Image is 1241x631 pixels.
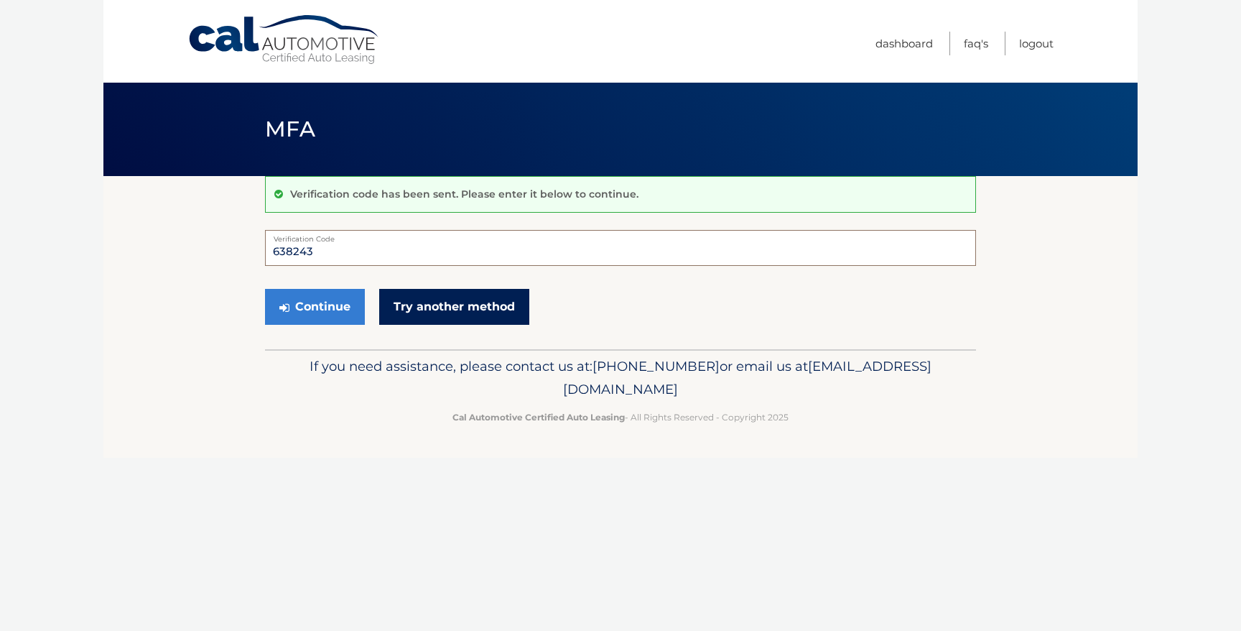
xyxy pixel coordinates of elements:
a: Dashboard [875,32,933,55]
button: Continue [265,289,365,325]
p: If you need assistance, please contact us at: or email us at [274,355,967,401]
p: - All Rights Reserved - Copyright 2025 [274,410,967,425]
strong: Cal Automotive Certified Auto Leasing [452,412,625,423]
a: Logout [1019,32,1054,55]
label: Verification Code [265,230,976,241]
a: FAQ's [964,32,988,55]
p: Verification code has been sent. Please enter it below to continue. [290,188,638,201]
a: Cal Automotive [187,14,381,65]
span: [PHONE_NUMBER] [592,358,720,374]
span: [EMAIL_ADDRESS][DOMAIN_NAME] [563,358,931,397]
a: Try another method [379,289,529,325]
input: Verification Code [265,230,976,266]
span: MFA [265,116,315,142]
